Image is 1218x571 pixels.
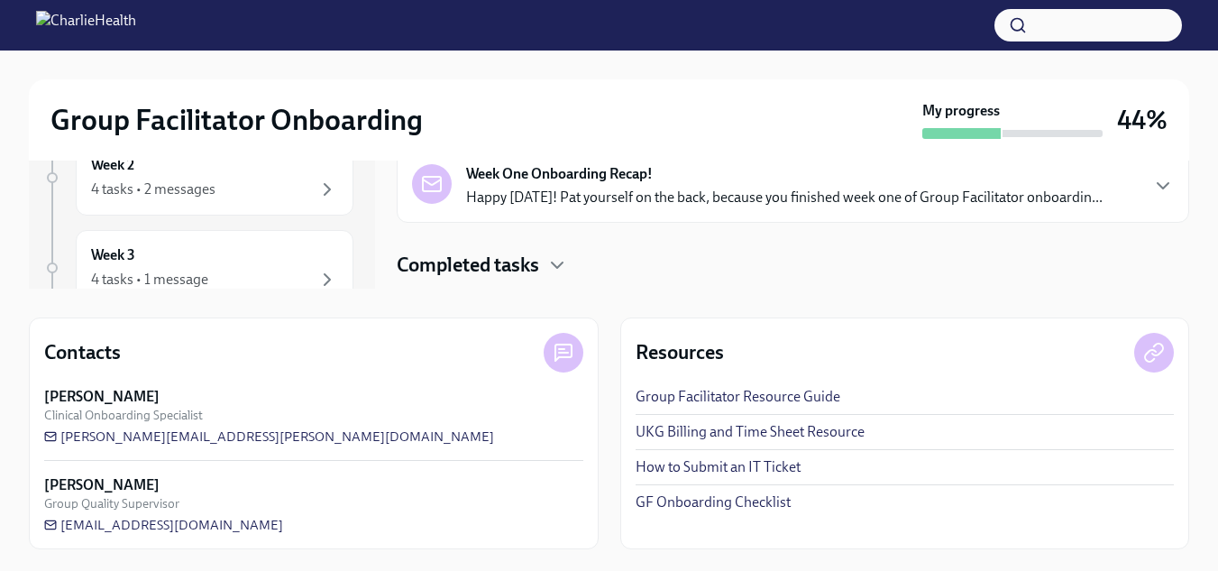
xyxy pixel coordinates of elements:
[43,230,353,306] a: Week 34 tasks • 1 message
[44,495,179,512] span: Group Quality Supervisor
[44,387,160,407] strong: [PERSON_NAME]
[1117,104,1168,136] h3: 44%
[636,387,840,407] a: Group Facilitator Resource Guide
[636,457,801,477] a: How to Submit an IT Ticket
[43,140,353,216] a: Week 24 tasks • 2 messages
[922,101,1000,121] strong: My progress
[44,407,203,424] span: Clinical Onboarding Specialist
[44,516,283,534] a: [EMAIL_ADDRESS][DOMAIN_NAME]
[44,428,494,446] a: [PERSON_NAME][EMAIL_ADDRESS][PERSON_NAME][DOMAIN_NAME]
[636,493,791,512] a: GF Onboarding Checklist
[44,339,121,366] h4: Contacts
[466,164,653,184] strong: Week One Onboarding Recap!
[397,252,1189,279] div: Completed tasks
[91,270,208,290] div: 4 tasks • 1 message
[466,188,1103,207] p: Happy [DATE]! Pat yourself on the back, because you finished week one of Group Facilitator onboar...
[91,245,135,265] h6: Week 3
[91,180,215,199] div: 4 tasks • 2 messages
[397,252,539,279] h4: Completed tasks
[91,155,134,175] h6: Week 2
[636,339,724,366] h4: Resources
[36,11,136,40] img: CharlieHealth
[636,422,865,442] a: UKG Billing and Time Sheet Resource
[50,102,423,138] h2: Group Facilitator Onboarding
[44,475,160,495] strong: [PERSON_NAME]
